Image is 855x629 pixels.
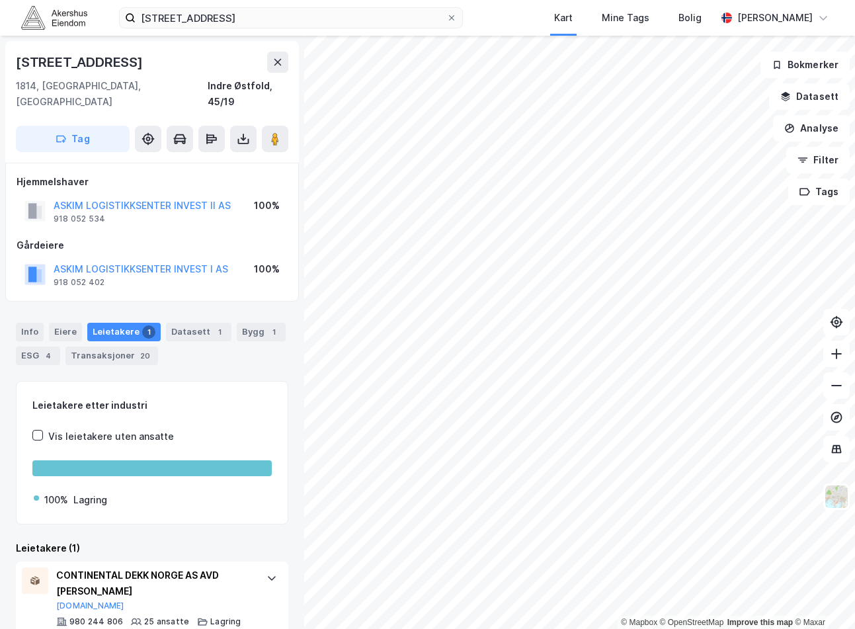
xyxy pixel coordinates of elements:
[621,618,657,627] a: Mapbox
[136,8,446,28] input: Søk på adresse, matrikkel, gårdeiere, leietakere eller personer
[254,261,280,277] div: 100%
[824,484,849,509] img: Z
[17,237,288,253] div: Gårdeiere
[16,323,44,341] div: Info
[210,616,241,627] div: Lagring
[54,214,105,224] div: 918 052 534
[138,349,153,362] div: 20
[16,347,60,365] div: ESG
[678,10,702,26] div: Bolig
[56,601,124,611] button: [DOMAIN_NAME]
[56,567,253,599] div: CONTINENTAL DEKK NORGE AS AVD [PERSON_NAME]
[16,126,130,152] button: Tag
[87,323,161,341] div: Leietakere
[267,325,280,339] div: 1
[144,616,189,627] div: 25 ansatte
[73,492,107,508] div: Lagring
[44,492,68,508] div: 100%
[69,616,123,627] div: 980 244 806
[786,147,850,173] button: Filter
[48,429,174,444] div: Vis leietakere uten ansatte
[65,347,158,365] div: Transaksjoner
[142,325,155,339] div: 1
[54,277,104,288] div: 918 052 402
[789,566,855,629] div: Kontrollprogram for chat
[208,78,288,110] div: Indre Østfold, 45/19
[788,179,850,205] button: Tags
[760,52,850,78] button: Bokmerker
[769,83,850,110] button: Datasett
[49,323,82,341] div: Eiere
[237,323,286,341] div: Bygg
[32,398,272,413] div: Leietakere etter industri
[16,540,288,556] div: Leietakere (1)
[21,6,87,29] img: akershus-eiendom-logo.9091f326c980b4bce74ccdd9f866810c.svg
[17,174,288,190] div: Hjemmelshaver
[16,52,145,73] div: [STREET_ADDRESS]
[789,566,855,629] iframe: Chat Widget
[660,618,724,627] a: OpenStreetMap
[166,323,231,341] div: Datasett
[16,78,208,110] div: 1814, [GEOGRAPHIC_DATA], [GEOGRAPHIC_DATA]
[42,349,55,362] div: 4
[727,618,793,627] a: Improve this map
[737,10,813,26] div: [PERSON_NAME]
[602,10,649,26] div: Mine Tags
[254,198,280,214] div: 100%
[773,115,850,142] button: Analyse
[554,10,573,26] div: Kart
[213,325,226,339] div: 1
